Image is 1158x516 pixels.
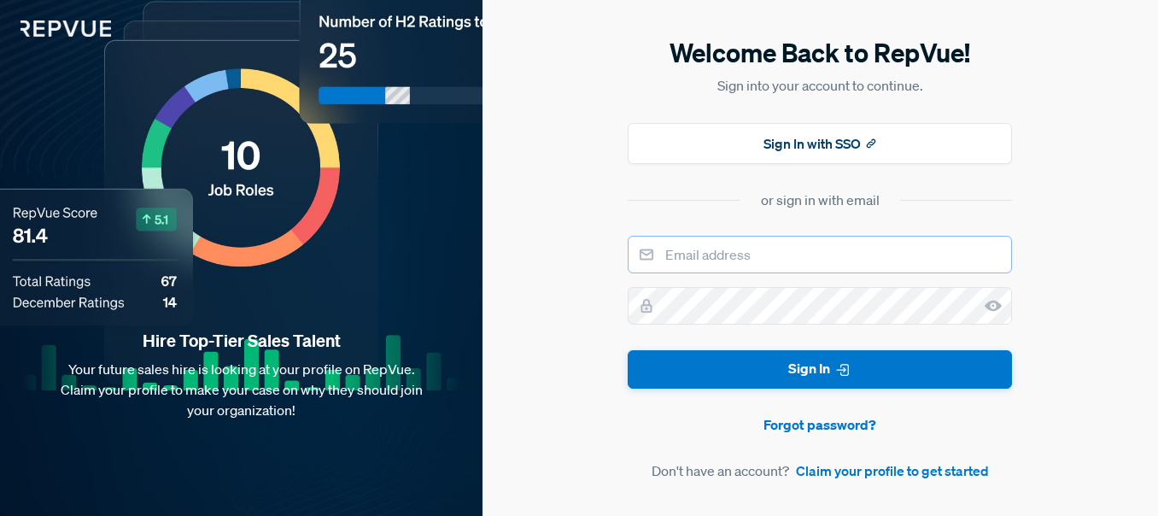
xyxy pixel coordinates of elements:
[628,236,1012,273] input: Email address
[27,359,455,420] p: Your future sales hire is looking at your profile on RepVue. Claim your profile to make your case...
[628,460,1012,481] article: Don't have an account?
[628,75,1012,96] p: Sign into your account to continue.
[761,190,880,210] div: or sign in with email
[27,330,455,352] strong: Hire Top-Tier Sales Talent
[628,35,1012,71] h5: Welcome Back to RepVue!
[796,460,989,481] a: Claim your profile to get started
[628,350,1012,389] button: Sign In
[628,414,1012,435] a: Forgot password?
[628,123,1012,164] button: Sign In with SSO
